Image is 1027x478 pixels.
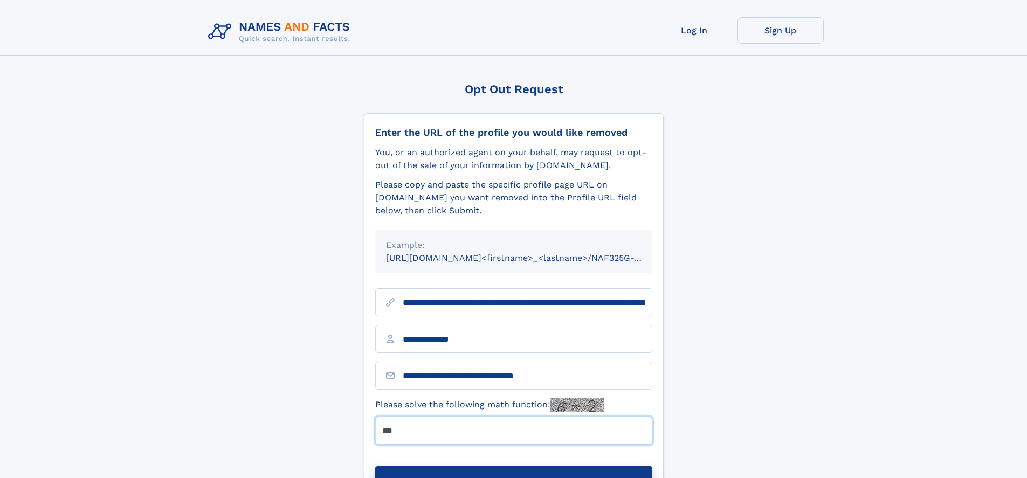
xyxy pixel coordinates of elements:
[737,17,824,44] a: Sign Up
[651,17,737,44] a: Log In
[364,82,664,96] div: Opt Out Request
[375,398,604,412] label: Please solve the following math function:
[386,253,673,263] small: [URL][DOMAIN_NAME]<firstname>_<lastname>/NAF325G-xxxxxxxx
[386,239,642,252] div: Example:
[375,127,652,138] div: Enter the URL of the profile you would like removed
[204,17,359,46] img: Logo Names and Facts
[375,178,652,217] div: Please copy and paste the specific profile page URL on [DOMAIN_NAME] you want removed into the Pr...
[375,146,652,172] div: You, or an authorized agent on your behalf, may request to opt-out of the sale of your informatio...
